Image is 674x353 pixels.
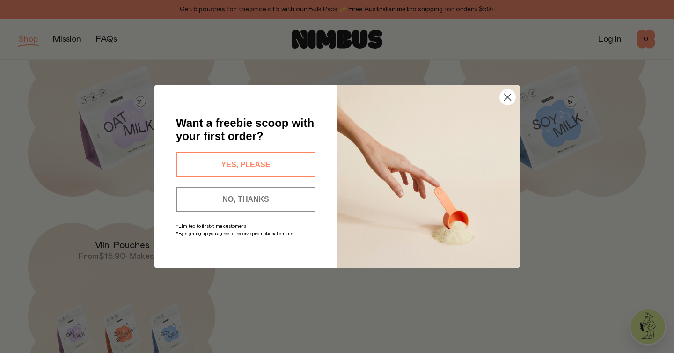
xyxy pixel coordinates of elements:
[176,152,315,177] button: YES, PLEASE
[499,89,516,105] button: Close dialog
[176,187,315,212] button: NO, THANKS
[176,224,246,228] span: *Limited to first-time customers
[337,85,520,268] img: c0d45117-8e62-4a02-9742-374a5db49d45.jpeg
[176,231,293,236] span: *By signing up you agree to receive promotional emails
[176,117,314,142] span: Want a freebie scoop with your first order?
